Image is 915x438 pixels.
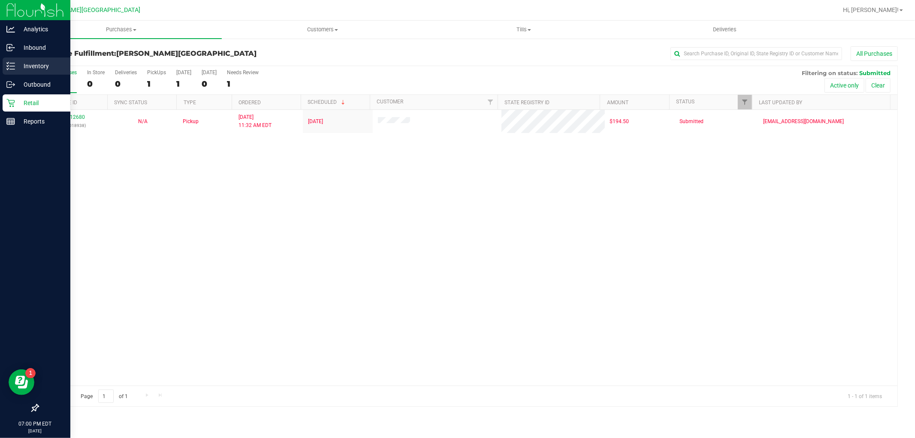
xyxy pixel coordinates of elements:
inline-svg: Outbound [6,80,15,89]
div: 1 [227,79,259,89]
a: Tills [423,21,624,39]
p: Retail [15,98,66,108]
button: N/A [138,118,148,126]
div: [DATE] [176,69,191,76]
a: Type [184,100,196,106]
a: Scheduled [308,99,347,105]
a: 11812680 [61,114,85,120]
span: Submitted [859,69,891,76]
inline-svg: Inventory [6,62,15,70]
a: Filter [483,95,498,109]
button: Active only [824,78,864,93]
span: [PERSON_NAME][GEOGRAPHIC_DATA] [35,6,141,14]
iframe: Resource center unread badge [25,368,36,378]
span: Not Applicable [138,118,148,124]
span: Purchases [21,26,222,33]
span: Customers [222,26,423,33]
div: Needs Review [227,69,259,76]
a: Filter [738,95,752,109]
p: Analytics [15,24,66,34]
span: $194.50 [610,118,629,126]
p: Inventory [15,61,66,71]
iframe: Resource center [9,369,34,395]
span: [DATE] 11:32 AM EDT [239,113,272,130]
a: Ordered [239,100,261,106]
span: [PERSON_NAME][GEOGRAPHIC_DATA] [116,49,257,57]
span: Tills [423,26,624,33]
inline-svg: Inbound [6,43,15,52]
div: In Store [87,69,105,76]
a: Deliveries [624,21,825,39]
div: 1 [147,79,166,89]
h3: Purchase Fulfillment: [38,50,324,57]
p: Inbound [15,42,66,53]
span: [EMAIL_ADDRESS][DOMAIN_NAME] [763,118,844,126]
a: Customer [377,99,404,105]
a: Last Updated By [759,100,802,106]
span: 1 - 1 of 1 items [841,390,889,402]
span: Submitted [679,118,704,126]
a: Purchases [21,21,222,39]
inline-svg: Reports [6,117,15,126]
p: [DATE] [4,428,66,434]
input: 1 [98,390,114,403]
div: PickUps [147,69,166,76]
span: [DATE] [308,118,323,126]
div: 1 [176,79,191,89]
div: 0 [202,79,217,89]
p: Outbound [15,79,66,90]
div: Deliveries [115,69,137,76]
div: 0 [115,79,137,89]
span: Pickup [183,118,199,126]
span: Deliveries [701,26,748,33]
button: All Purchases [851,46,898,61]
a: Sync Status [115,100,148,106]
span: Filtering on status: [802,69,858,76]
inline-svg: Retail [6,99,15,107]
a: Status [676,99,695,105]
div: 0 [87,79,105,89]
a: Amount [607,100,628,106]
button: Clear [866,78,891,93]
div: [DATE] [202,69,217,76]
a: State Registry ID [505,100,550,106]
a: Customers [222,21,423,39]
span: Page of 1 [73,390,135,403]
p: 07:00 PM EDT [4,420,66,428]
p: (316018938) [43,121,103,130]
inline-svg: Analytics [6,25,15,33]
span: Hi, [PERSON_NAME]! [843,6,899,13]
p: Reports [15,116,66,127]
input: Search Purchase ID, Original ID, State Registry ID or Customer Name... [670,47,842,60]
